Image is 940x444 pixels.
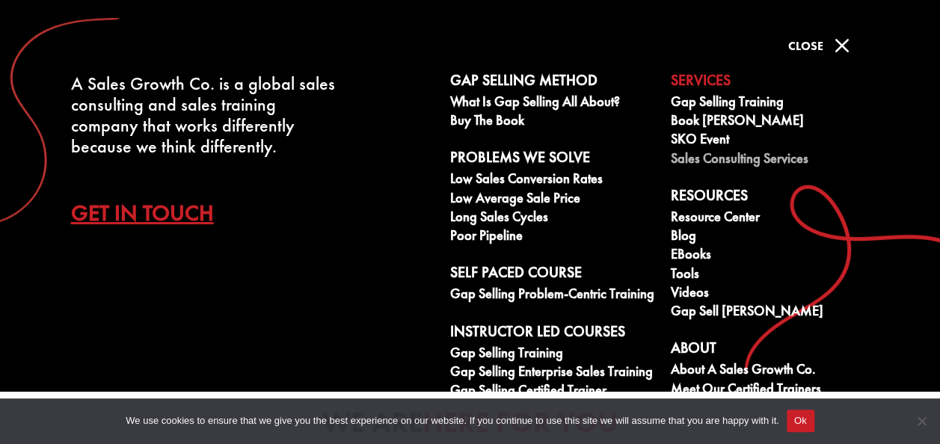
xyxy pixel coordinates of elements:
a: Get In Touch [71,187,236,239]
span: We use cookies to ensure that we give you the best experience on our website. If you continue to ... [126,413,778,428]
a: Resource Center [671,209,875,228]
span: M [826,31,856,61]
a: SKO Event [671,132,875,150]
a: About A Sales Growth Co. [671,362,875,380]
a: Resources [671,187,875,209]
a: Gap Selling Enterprise Sales Training [450,364,654,383]
a: Gap Selling Training [450,345,654,364]
a: Self Paced Course [450,264,654,286]
a: Gap Selling Method [450,72,654,94]
a: Buy The Book [450,113,654,132]
a: Meet our Certified Trainers [671,381,875,400]
a: Book [PERSON_NAME] [671,113,875,132]
a: Gap Selling Training [671,94,875,113]
a: Blog [671,228,875,247]
a: Gap Selling Problem-Centric Training [450,286,654,305]
span: Close [787,38,823,54]
a: Poor Pipeline [450,228,654,247]
a: Long Sales Cycles [450,209,654,228]
a: Low Average Sale Price [450,191,654,209]
a: About [671,339,875,362]
a: Videos [671,285,875,303]
a: Problems We Solve [450,149,654,171]
a: Gap Sell [PERSON_NAME] [671,303,875,322]
a: Sales Consulting Services [671,151,875,170]
a: Tools [671,266,875,285]
a: Services [671,72,875,94]
a: Low Sales Conversion Rates [450,171,654,190]
a: What is Gap Selling all about? [450,94,654,113]
a: Instructor Led Courses [450,323,654,345]
a: Gap Selling Certified Trainer [450,383,654,401]
span: No [914,413,929,428]
button: Ok [787,410,814,432]
div: A Sales Growth Co. is a global sales consulting and sales training company that works differently... [71,73,342,157]
a: eBooks [671,247,875,265]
